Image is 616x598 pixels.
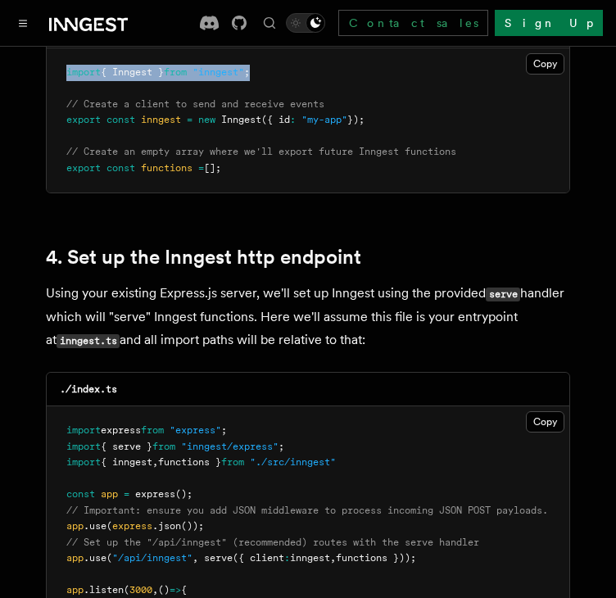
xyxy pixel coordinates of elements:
span: // Important: ensure you add JSON middleware to process incoming JSON POST payloads. [66,505,548,516]
a: 4. Set up the Inngest http endpoint [46,246,361,269]
span: = [198,162,204,174]
span: , [152,456,158,468]
span: (); [175,488,192,500]
span: : [290,114,296,125]
span: ( [106,552,112,564]
span: ({ client [233,552,284,564]
span: from [152,441,175,452]
span: ; [221,424,227,436]
span: .json [152,520,181,532]
span: express [135,488,175,500]
span: inngest [141,114,181,125]
span: import [66,66,101,78]
span: "./src/inngest" [250,456,336,468]
span: express [112,520,152,532]
code: serve [486,288,520,301]
span: ( [124,584,129,596]
span: const [106,162,135,174]
span: const [66,488,95,500]
a: Contact sales [338,10,488,36]
span: app [66,520,84,532]
span: .use [84,552,106,564]
span: express [101,424,141,436]
button: Copy [526,411,564,433]
span: ; [279,441,284,452]
span: .listen [84,584,124,596]
span: { Inngest } [101,66,164,78]
span: from [164,66,187,78]
a: Sign Up [495,10,603,36]
span: , [192,552,198,564]
span: import [66,424,101,436]
span: functions } [158,456,221,468]
span: // Create an empty array where we'll export future Inngest functions [66,146,456,157]
span: // Create a client to send and receive events [66,98,324,110]
span: : [284,552,290,564]
span: , [330,552,336,564]
span: inngest [290,552,330,564]
code: ./index.ts [60,383,117,395]
span: "express" [170,424,221,436]
span: "inngest" [192,66,244,78]
span: { inngest [101,456,152,468]
code: inngest.ts [57,334,120,348]
span: = [124,488,129,500]
span: , [152,584,158,596]
button: Toggle dark mode [286,13,325,33]
span: ()); [181,520,204,532]
span: ; [244,66,250,78]
span: app [101,488,118,500]
span: "inngest/express" [181,441,279,452]
span: app [66,552,84,564]
span: ({ id [261,114,290,125]
span: { [181,584,187,596]
button: Find something... [260,13,279,33]
span: "my-app" [301,114,347,125]
span: = [187,114,192,125]
span: => [170,584,181,596]
span: export [66,114,101,125]
span: []; [204,162,221,174]
span: .use [84,520,106,532]
span: // Set up the "/api/inngest" (recommended) routes with the serve handler [66,537,479,548]
button: Copy [526,53,564,75]
span: "/api/inngest" [112,552,192,564]
span: ( [106,520,112,532]
span: app [66,584,84,596]
span: functions [141,162,192,174]
span: functions })); [336,552,416,564]
span: Inngest [221,114,261,125]
span: import [66,441,101,452]
span: { serve } [101,441,152,452]
button: Toggle navigation [13,13,33,33]
span: from [141,424,164,436]
span: import [66,456,101,468]
span: serve [204,552,233,564]
span: 3000 [129,584,152,596]
span: const [106,114,135,125]
span: from [221,456,244,468]
span: new [198,114,215,125]
span: }); [347,114,365,125]
p: Using your existing Express.js server, we'll set up Inngest using the provided handler which will... [46,282,570,352]
span: () [158,584,170,596]
span: export [66,162,101,174]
